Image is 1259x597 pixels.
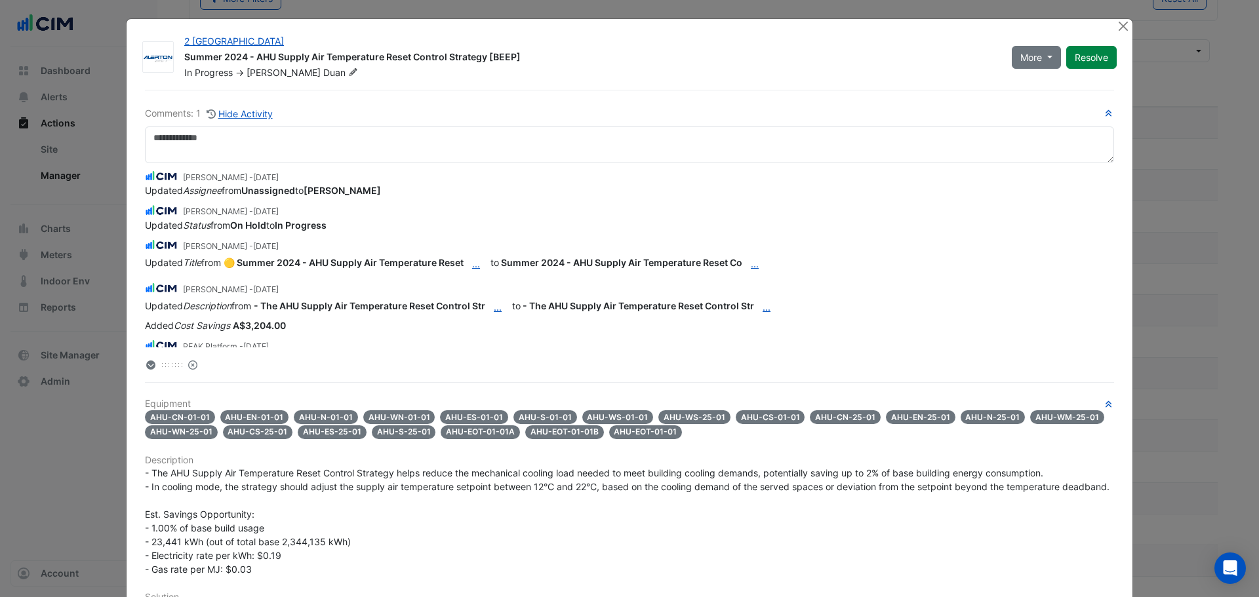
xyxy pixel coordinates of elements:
[609,425,683,439] span: AHU-EOT-01-01
[372,425,436,439] span: AHU-S-25-01
[513,410,577,424] span: AHU-S-01-01
[145,398,1114,410] h6: Equipment
[658,410,730,424] span: AHU-WS-25-01
[253,206,279,216] span: 2025-06-25 11:46:59
[441,425,520,439] span: AHU-EOT-01-01A
[224,257,490,268] span: 🟡 Summer 2024 - AHU Supply Air Temperature Reset
[961,410,1026,424] span: AHU-N-25-01
[174,320,230,331] em: Cost Savings
[363,410,435,424] span: AHU-WN-01-01
[145,455,1114,466] h6: Description
[241,185,295,196] strong: Unassigned
[183,284,279,296] small: [PERSON_NAME] -
[485,296,510,318] button: ...
[275,220,327,231] strong: In Progress
[1066,46,1117,69] button: Resolve
[230,220,266,231] strong: On Hold
[304,185,381,196] strong: [PERSON_NAME]
[1116,19,1130,33] button: Close
[223,425,293,439] span: AHU-CS-25-01
[1214,552,1246,584] div: Open Intercom Messenger
[145,281,178,296] img: CIM
[145,300,779,311] span: to
[254,300,512,311] span: - The AHU Supply Air Temperature Reset Control Str
[253,241,279,251] span: 2025-05-14 12:31:22
[145,185,381,196] span: Updated from to
[183,206,279,218] small: [PERSON_NAME] -
[206,106,273,121] button: Hide Activity
[810,410,881,424] span: AHU-CN-25-01
[736,410,805,424] span: AHU-CS-01-01
[145,467,1109,575] span: - The AHU Supply Air Temperature Reset Control Strategy helps reduce the mechanical cooling load ...
[143,51,173,64] img: Alerton
[1020,50,1042,64] span: More
[145,300,251,311] span: Updated from
[145,410,215,424] span: AHU-CN-01-01
[1012,46,1061,69] button: More
[183,257,201,268] em: Title
[188,359,197,370] fa-icon: Reset
[184,35,284,47] a: 2 [GEOGRAPHIC_DATA]
[253,172,279,182] span: 2025-07-11 15:48:48
[247,67,321,78] span: [PERSON_NAME]
[253,284,279,294] span: 2025-04-17 09:56:17
[1030,410,1104,424] span: AHU-WM-25-01
[145,169,178,183] img: CIM
[145,320,286,331] span: Added
[145,338,178,353] img: CIM
[523,300,779,311] span: - The AHU Supply Air Temperature Reset Control Str
[145,257,221,268] span: Updated from
[183,172,279,183] small: [PERSON_NAME] -
[184,50,996,66] div: Summer 2024 - AHU Supply Air Temperature Reset Control Strategy [BEEP]
[145,106,273,121] div: Comments: 1
[754,296,779,318] button: ...
[294,410,358,424] span: AHU-N-01-01
[525,425,604,439] span: AHU-EOT-01-01B
[183,300,231,311] em: Description
[742,252,767,275] button: ...
[145,220,327,231] span: Updated from to
[323,66,361,79] span: Duan
[220,410,289,424] span: AHU-EN-01-01
[145,425,218,439] span: AHU-WN-25-01
[145,238,178,252] img: CIM
[501,257,767,268] span: Summer 2024 - AHU Supply Air Temperature Reset Co
[243,341,269,351] span: 2025-03-19 11:12:35
[298,425,367,439] span: AHU-ES-25-01
[233,320,286,331] strong: A$3,204.00
[183,185,222,196] em: Assignee
[440,410,508,424] span: AHU-ES-01-01
[183,341,269,353] small: PEAK Platform -
[582,410,654,424] span: AHU-WS-01-01
[145,203,178,218] img: CIM
[886,410,955,424] span: AHU-EN-25-01
[464,252,489,275] button: ...
[145,360,157,370] fa-layers: More
[183,220,210,231] em: Status
[184,67,233,78] span: In Progress
[145,257,767,268] span: to
[183,241,279,252] small: [PERSON_NAME] -
[235,67,244,78] span: ->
